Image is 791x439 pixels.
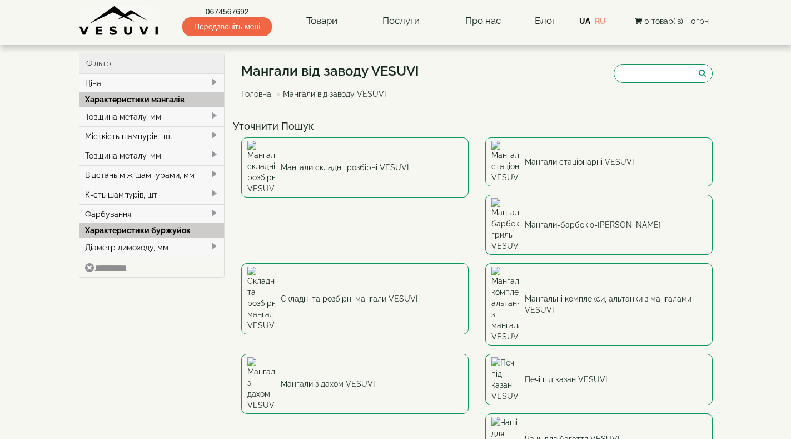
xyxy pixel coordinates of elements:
[79,53,225,74] div: Фільтр
[485,263,713,346] a: Мангальні комплекси, альтанки з мангалами VESUVI Мангальні комплекси, альтанки з мангалами VESUVI
[595,17,606,26] a: RU
[79,185,225,204] div: К-сть шампурів, шт
[182,6,272,17] a: 0674567692
[79,126,225,146] div: Місткість шампурів, шт.
[79,204,225,224] div: Фарбування
[491,357,519,402] img: Печі під казан VESUVI
[241,64,419,78] h1: Мангали від заводу VESUVI
[79,6,160,36] img: Завод VESUVI
[79,107,225,126] div: Товщина металу, мм
[579,17,590,26] a: UA
[491,141,519,183] img: Мангали стаціонарні VESUVI
[247,357,275,411] img: Мангали з дахом VESUVI
[273,88,386,100] li: Мангали від заводу VESUVI
[241,90,271,98] a: Головна
[247,267,275,331] img: Складні та розбірні мангали VESUVI
[79,223,225,238] div: Характеристики буржуйок
[79,146,225,165] div: Товщина металу, мм
[535,15,556,26] a: Блог
[182,17,272,36] span: Передзвоніть мені
[79,238,225,257] div: Діаметр димоходу, мм
[79,92,225,107] div: Характеристики мангалів
[241,354,469,414] a: Мангали з дахом VESUVI Мангали з дахом VESUVI
[454,8,512,34] a: Про нас
[371,8,431,34] a: Послуги
[79,165,225,185] div: Відстань між шампурами, мм
[485,354,713,405] a: Печі під казан VESUVI Печі під казан VESUVI
[247,141,275,194] img: Мангали складні, розбірні VESUVI
[241,263,469,334] a: Складні та розбірні мангали VESUVI Складні та розбірні мангали VESUVI
[295,8,349,34] a: Товари
[233,121,721,132] h4: Уточнити Пошук
[485,137,713,186] a: Мангали стаціонарні VESUVI Мангали стаціонарні VESUVI
[491,198,519,251] img: Мангали-барбекю-гриль VESUVI
[644,17,709,26] span: 0 товар(ів) - 0грн
[631,15,712,27] button: 0 товар(ів) - 0грн
[241,137,469,198] a: Мангали складні, розбірні VESUVI Мангали складні, розбірні VESUVI
[485,195,713,255] a: Мангали-барбекю-гриль VESUVI Мангали-барбекю-[PERSON_NAME]
[79,74,225,93] div: Ціна
[491,267,519,342] img: Мангальні комплекси, альтанки з мангалами VESUVI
